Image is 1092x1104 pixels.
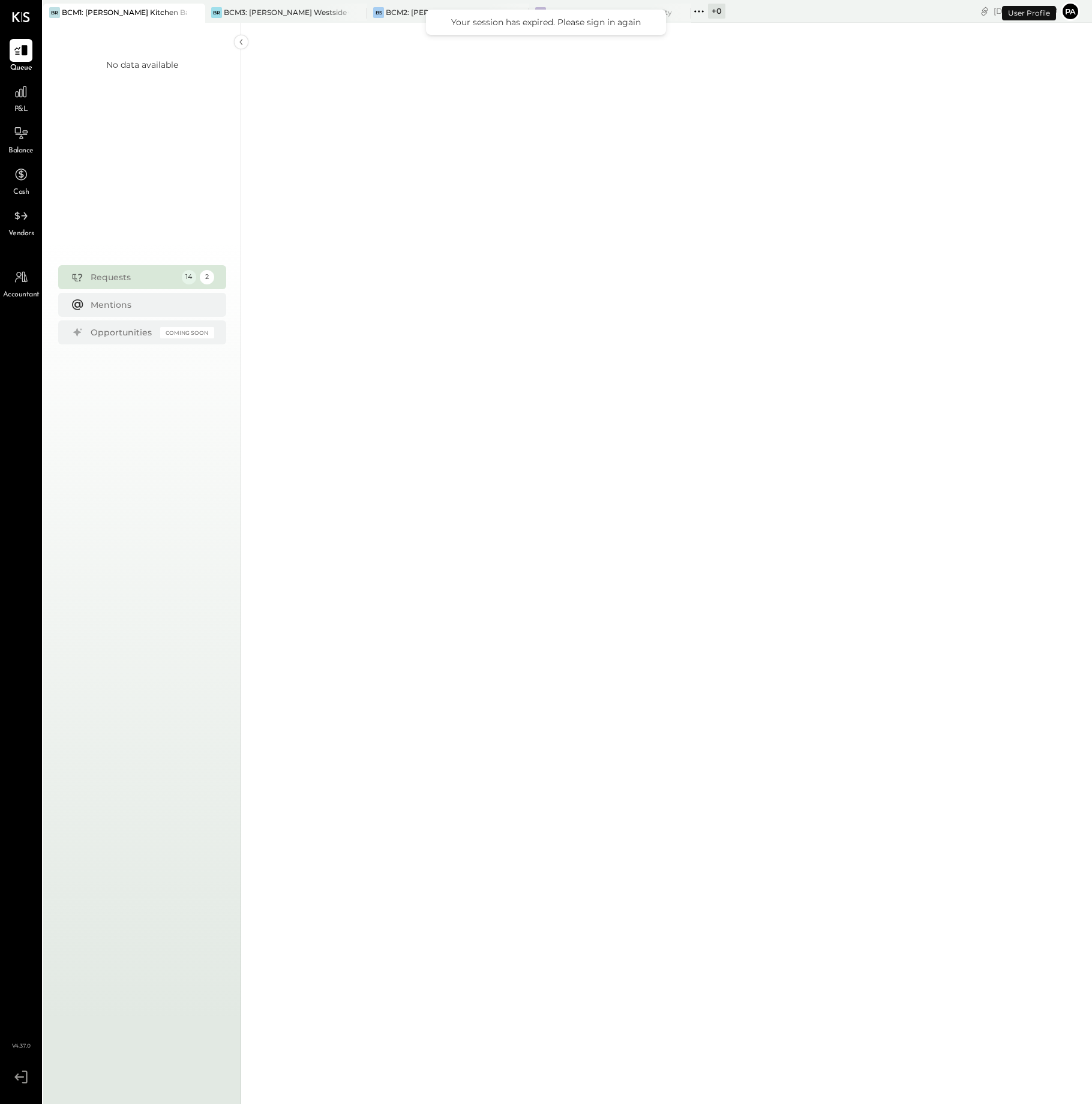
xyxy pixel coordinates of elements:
[994,5,1058,17] div: [DATE]
[1061,2,1080,21] button: Pa
[1,205,41,239] a: Vendors
[3,290,40,301] span: Accountant
[224,7,349,17] div: BCM3: [PERSON_NAME] Westside Grill
[1,80,41,115] a: P&L
[1,39,41,74] a: Queue
[1002,6,1056,20] div: User Profile
[182,270,196,284] div: 14
[91,326,154,338] div: Opportunities
[979,5,991,17] div: copy link
[708,4,725,19] div: + 0
[373,7,384,18] div: BS
[548,7,673,17] div: BHG: [PERSON_NAME] Hospitality Group, LLC
[49,7,60,18] div: BR
[386,7,511,17] div: BCM2: [PERSON_NAME] American Cooking
[62,7,187,17] div: BCM1: [PERSON_NAME] Kitchen Bar Market
[200,270,214,284] div: 2
[8,229,34,239] span: Vendors
[1,266,41,301] a: Accountant
[91,299,208,311] div: Mentions
[14,104,28,115] span: P&L
[8,146,34,157] span: Balance
[106,59,178,71] div: No data available
[91,271,176,283] div: Requests
[211,7,222,18] div: BR
[13,187,29,198] span: Cash
[1,122,41,157] a: Balance
[10,63,32,74] span: Queue
[438,17,654,28] div: Your session has expired. Please sign in again
[1,163,41,198] a: Cash
[160,327,214,338] div: Coming Soon
[535,7,546,18] div: BB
